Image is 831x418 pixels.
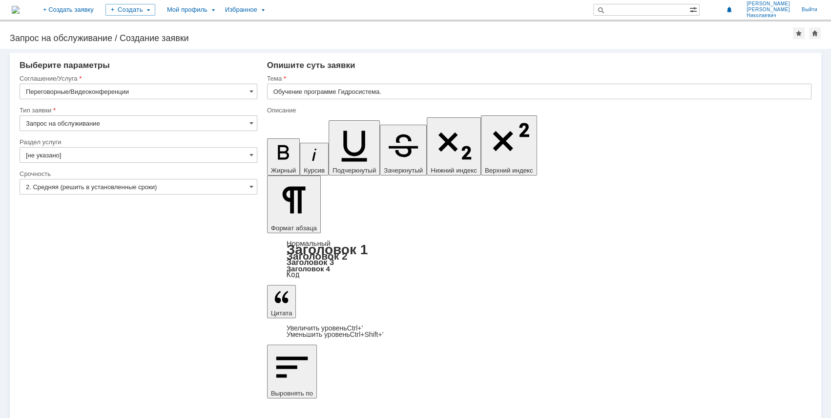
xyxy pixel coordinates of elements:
[267,285,296,318] button: Цитата
[12,6,20,14] a: Перейти на домашнюю страницу
[300,143,329,176] button: Курсив
[267,325,811,338] div: Цитата
[329,120,380,176] button: Подчеркнутый
[809,27,821,39] div: Сделать домашней страницей
[20,61,110,70] span: Выберите параметры
[793,27,805,39] div: Добавить в избранное
[332,167,376,174] span: Подчеркнутый
[689,4,699,14] span: Расширенный поиск
[267,345,317,398] button: Выровнять по
[287,330,384,338] a: Decrease
[271,224,317,232] span: Формат абзаца
[20,171,255,177] div: Срочность
[427,117,481,176] button: Нижний индекс
[287,324,363,332] a: Increase
[20,139,255,145] div: Раздел услуги
[747,1,790,7] span: [PERSON_NAME]
[271,309,292,317] span: Цитата
[287,270,300,279] a: Код
[20,75,255,82] div: Соглашение/Услуга
[431,167,477,174] span: Нижний индекс
[20,107,255,113] div: Тип заявки
[747,7,790,13] span: [PERSON_NAME]
[747,13,790,19] span: Николаевич
[105,4,155,16] div: Создать
[12,6,20,14] img: logo
[304,167,325,174] span: Курсив
[481,115,537,176] button: Верхний индекс
[384,167,423,174] span: Зачеркнутый
[287,242,368,257] a: Заголовок 1
[271,390,313,397] span: Выровнять по
[485,167,533,174] span: Верхний индекс
[380,125,427,176] button: Зачеркнутый
[267,240,811,278] div: Формат абзаца
[347,324,363,332] span: Ctrl+'
[267,75,810,82] div: Тема
[10,33,793,43] div: Запрос на обслуживание / Создание заявки
[350,330,383,338] span: Ctrl+Shift+'
[287,264,330,273] a: Заголовок 4
[287,239,331,247] a: Нормальный
[267,138,300,176] button: Жирный
[287,250,348,262] a: Заголовок 2
[267,107,810,113] div: Описание
[267,61,355,70] span: Опишите суть заявки
[271,167,296,174] span: Жирный
[267,176,321,233] button: Формат абзаца
[287,258,334,266] a: Заголовок 3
